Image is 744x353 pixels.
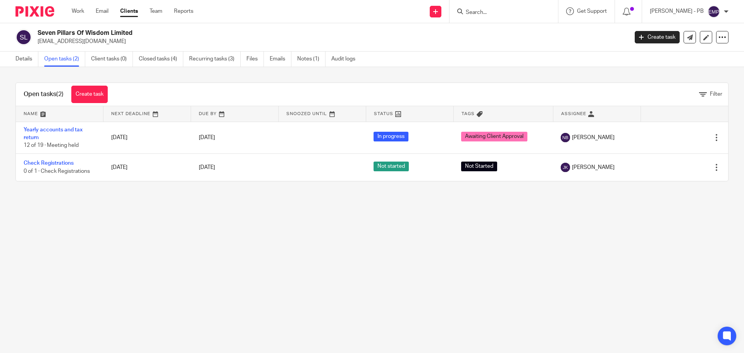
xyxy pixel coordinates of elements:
[91,52,133,67] a: Client tasks (0)
[150,7,162,15] a: Team
[246,52,264,67] a: Files
[572,164,615,171] span: [PERSON_NAME]
[24,169,90,174] span: 0 of 1 · Check Registrations
[710,91,722,97] span: Filter
[38,38,623,45] p: [EMAIL_ADDRESS][DOMAIN_NAME]
[635,31,680,43] a: Create task
[374,112,393,116] span: Status
[199,165,215,170] span: [DATE]
[461,132,527,141] span: Awaiting Client Approval
[199,135,215,140] span: [DATE]
[374,162,409,171] span: Not started
[15,6,54,17] img: Pixie
[96,7,108,15] a: Email
[103,122,191,153] td: [DATE]
[461,162,497,171] span: Not Started
[374,132,408,141] span: In progress
[120,7,138,15] a: Clients
[44,52,85,67] a: Open tasks (2)
[577,9,607,14] span: Get Support
[38,29,506,37] h2: Seven Pillars Of Wisdom Limited
[24,90,64,98] h1: Open tasks
[24,127,83,140] a: Yearly accounts and tax return
[56,91,64,97] span: (2)
[572,134,615,141] span: [PERSON_NAME]
[139,52,183,67] a: Closed tasks (4)
[71,86,108,103] a: Create task
[462,112,475,116] span: Tags
[650,7,704,15] p: [PERSON_NAME] - PB
[24,160,74,166] a: Check Registrations
[103,153,191,181] td: [DATE]
[297,52,325,67] a: Notes (1)
[561,133,570,142] img: svg%3E
[15,52,38,67] a: Details
[270,52,291,67] a: Emails
[286,112,327,116] span: Snoozed Until
[72,7,84,15] a: Work
[24,143,79,148] span: 12 of 19 · Meeting held
[561,163,570,172] img: svg%3E
[465,9,535,16] input: Search
[708,5,720,18] img: svg%3E
[331,52,361,67] a: Audit logs
[15,29,32,45] img: svg%3E
[174,7,193,15] a: Reports
[189,52,241,67] a: Recurring tasks (3)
